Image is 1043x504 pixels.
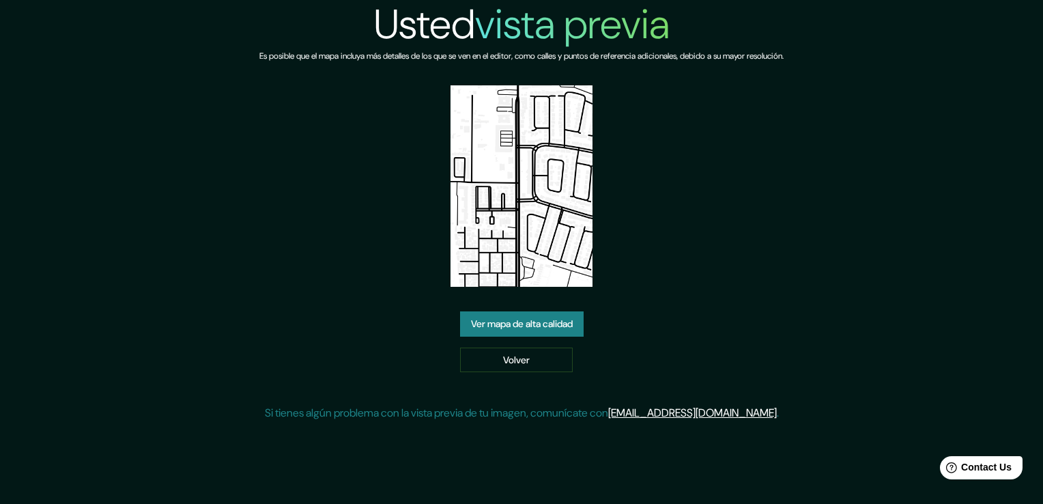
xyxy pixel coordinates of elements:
a: Ver mapa de alta calidad [460,311,584,337]
a: [EMAIL_ADDRESS][DOMAIN_NAME] [608,406,777,420]
a: Volver [460,348,573,373]
img: created-map-preview [451,85,593,287]
h6: Es posible que el mapa incluya más detalles de los que se ven en el editor, como calles y puntos ... [259,49,784,64]
p: Si tienes algún problema con la vista previa de tu imagen, comunícate con . [265,405,779,421]
iframe: Help widget launcher [921,451,1028,489]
